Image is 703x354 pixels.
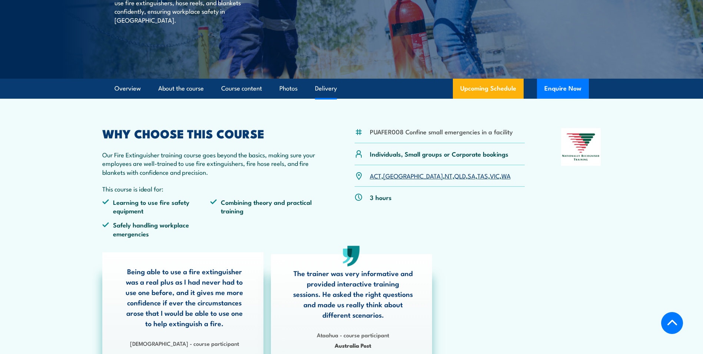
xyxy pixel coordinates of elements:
li: Safely handling workplace emergencies [102,220,210,238]
li: Learning to use fire safety equipment [102,198,210,215]
a: Delivery [315,79,337,98]
li: Combining theory and practical training [210,198,318,215]
strong: [DEMOGRAPHIC_DATA] - course participant [130,339,239,347]
img: Nationally Recognised Training logo. [561,128,601,166]
a: ACT [370,171,381,180]
li: PUAFER008 Confine small emergencies in a facility [370,127,513,136]
a: [GEOGRAPHIC_DATA] [383,171,443,180]
a: Course content [221,79,262,98]
a: WA [501,171,511,180]
p: Our Fire Extinguisher training course goes beyond the basics, making sure your employees are well... [102,150,319,176]
a: Overview [115,79,141,98]
a: SA [468,171,475,180]
p: Individuals, Small groups or Corporate bookings [370,150,508,158]
p: Being able to use a fire extinguisher was a real plus as I had never had to use one before, and i... [124,266,245,328]
a: TAS [477,171,488,180]
p: , , , , , , , [370,171,511,180]
p: The trainer was very informative and provided interactive training sessions. He asked the right q... [293,268,414,320]
a: VIC [490,171,500,180]
p: This course is ideal for: [102,184,319,193]
p: 3 hours [370,193,392,201]
a: Upcoming Schedule [453,79,524,99]
strong: Ataahua - course participant [317,331,389,339]
button: Enquire Now [537,79,589,99]
a: NT [445,171,452,180]
a: Photos [279,79,298,98]
h2: WHY CHOOSE THIS COURSE [102,128,319,138]
a: About the course [158,79,204,98]
a: QLD [454,171,466,180]
span: Australia Post [293,341,414,350]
